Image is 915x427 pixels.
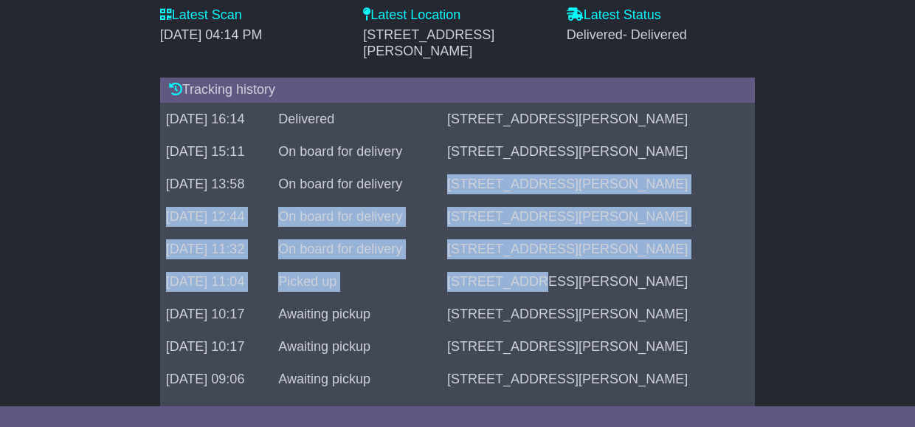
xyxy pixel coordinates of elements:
td: On board for delivery [272,200,441,233]
td: [DATE] 15:11 [160,135,273,168]
td: Awaiting pickup [272,363,441,395]
td: On board for delivery [272,135,441,168]
td: [DATE] 12:44 [160,200,273,233]
span: [DATE] 04:14 PM [160,27,263,42]
td: Picked up [272,265,441,298]
td: [DATE] 13:58 [160,168,273,200]
label: Latest Scan [160,7,242,24]
td: [STREET_ADDRESS][PERSON_NAME] [441,330,755,363]
td: [STREET_ADDRESS][PERSON_NAME] [441,363,755,395]
td: [STREET_ADDRESS][PERSON_NAME] [441,168,755,200]
td: Awaiting pickup [272,298,441,330]
td: [DATE] 10:17 [160,330,273,363]
td: [STREET_ADDRESS][PERSON_NAME] [441,298,755,330]
td: [DATE] 10:17 [160,298,273,330]
label: Latest Status [567,7,661,24]
td: [DATE] 09:06 [160,363,273,395]
td: [DATE] 11:32 [160,233,273,265]
td: [STREET_ADDRESS][PERSON_NAME] [441,233,755,265]
span: [STREET_ADDRESS][PERSON_NAME] [363,27,494,58]
td: [DATE] 16:14 [160,103,273,135]
td: On board for delivery [272,168,441,200]
td: Delivered [272,103,441,135]
label: Latest Location [363,7,460,24]
td: [DATE] 11:04 [160,265,273,298]
div: Tracking history [160,78,756,103]
td: On board for delivery [272,233,441,265]
td: [STREET_ADDRESS][PERSON_NAME] [441,103,755,135]
span: - Delivered [623,27,687,42]
td: Awaiting pickup [272,330,441,363]
span: Delivered [567,27,687,42]
td: [STREET_ADDRESS][PERSON_NAME] [441,200,755,233]
td: [STREET_ADDRESS][PERSON_NAME] [441,265,755,298]
td: [STREET_ADDRESS][PERSON_NAME] [441,135,755,168]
